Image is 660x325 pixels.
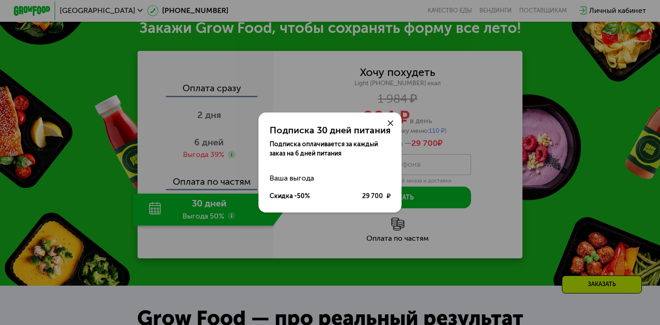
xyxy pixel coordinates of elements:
[270,192,310,201] div: Скидка -50%
[362,192,390,201] div: 29 700
[387,192,390,201] span: ₽
[270,140,390,158] div: Подписка оплачивается за каждый заказ на 6 дней питания
[270,169,390,187] div: Ваша выгода
[270,125,390,136] div: Подписка 30 дней питания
